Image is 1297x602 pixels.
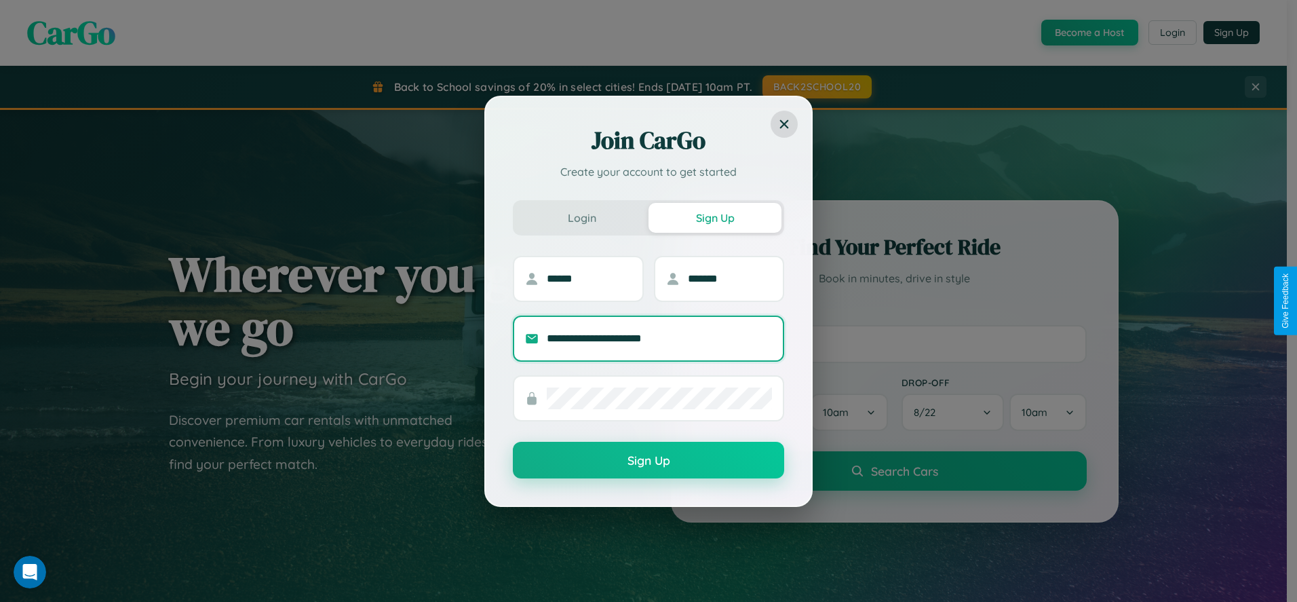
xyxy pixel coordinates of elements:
div: Give Feedback [1281,274,1290,328]
button: Sign Up [648,203,781,233]
p: Create your account to get started [513,164,784,180]
button: Login [516,203,648,233]
iframe: Intercom live chat [14,556,46,588]
h2: Join CarGo [513,124,784,157]
button: Sign Up [513,442,784,478]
